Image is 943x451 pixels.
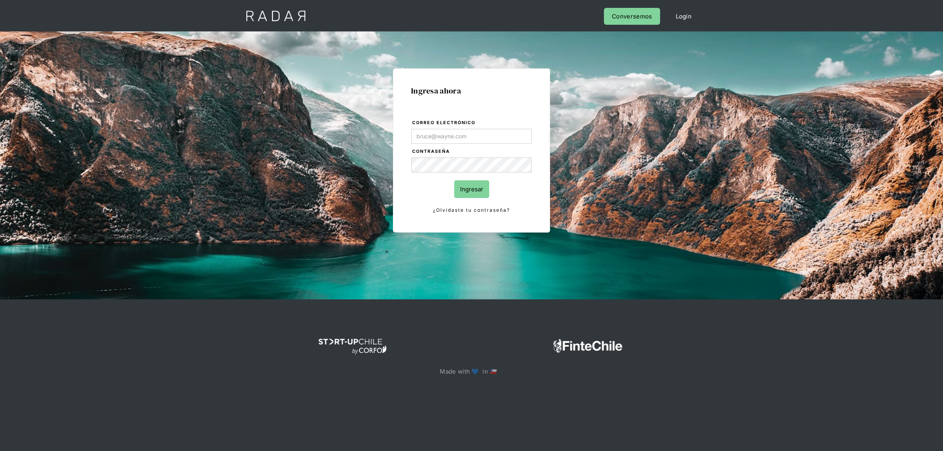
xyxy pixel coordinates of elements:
h1: Ingresa ahora [411,86,532,95]
form: Login Form [411,119,532,214]
a: Login [668,8,700,25]
a: ¿Olvidaste tu contraseña? [411,206,532,214]
a: Conversemos [604,8,660,25]
label: Contraseña [412,148,532,156]
input: bruce@wayne.com [411,129,532,144]
label: Correo electrónico [412,119,532,127]
input: Ingresar [454,180,489,198]
p: Made with 💙 in 🇨🇱 [440,366,503,377]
